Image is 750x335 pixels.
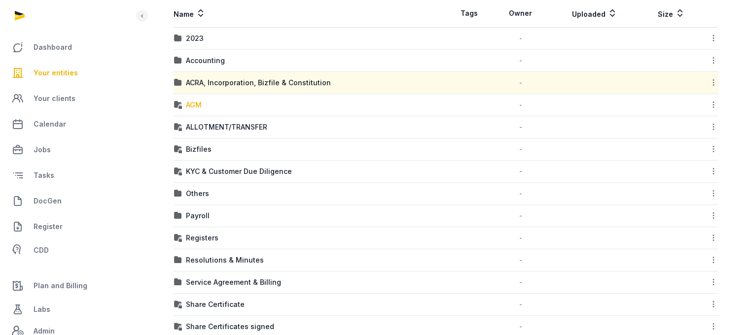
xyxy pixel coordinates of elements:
div: Share Certificate [186,300,245,309]
span: Your entities [34,67,78,79]
td: - [493,161,549,183]
a: Dashboard [8,35,134,59]
span: Your clients [34,93,75,104]
td: - [493,294,549,316]
td: - [493,227,549,249]
a: Register [8,215,134,238]
td: - [493,72,549,94]
span: Labs [34,303,50,315]
div: Bizfiles [186,144,212,154]
div: KYC & Customer Due Diligence [186,167,292,176]
a: Calendar [8,112,134,136]
img: folder-locked-icon.svg [174,101,182,109]
div: ACRA, Incorporation, Bizfile & Constitution [186,78,331,88]
img: folder-locked-icon.svg [174,301,182,308]
img: folder.svg [174,256,182,264]
a: DocGen [8,189,134,213]
a: CDD [8,240,134,260]
td: - [493,50,549,72]
span: Tasks [34,169,54,181]
td: - [493,183,549,205]
span: CDD [34,244,49,256]
img: folder.svg [174,190,182,198]
a: Your entities [8,61,134,85]
div: Resolutions & Minutes [186,255,264,265]
td: - [493,28,549,50]
img: folder-locked-icon.svg [174,123,182,131]
span: Dashboard [34,41,72,53]
img: folder.svg [174,212,182,220]
span: Calendar [34,118,66,130]
td: - [493,116,549,138]
div: AGM [186,100,202,110]
a: Tasks [8,164,134,187]
div: ALLOTMENT/TRANSFER [186,122,267,132]
img: folder.svg [174,34,182,42]
span: DocGen [34,195,62,207]
a: Jobs [8,138,134,162]
img: folder.svg [174,79,182,87]
td: - [493,205,549,227]
img: folder-locked-icon.svg [174,145,182,153]
div: Registers [186,233,218,243]
td: - [493,249,549,271]
td: - [493,138,549,161]
span: Jobs [34,144,51,156]
div: Service Agreement & Billing [186,277,281,287]
img: folder-locked-icon.svg [174,167,182,175]
span: Register [34,221,63,233]
div: Payroll [186,211,210,221]
img: folder.svg [174,278,182,286]
img: folder.svg [174,57,182,65]
a: Plan and Billing [8,274,134,298]
a: Your clients [8,87,134,110]
a: Labs [8,298,134,321]
div: Share Certificates signed [186,322,274,332]
img: folder-locked-icon.svg [174,323,182,331]
img: folder-locked-icon.svg [174,234,182,242]
div: Others [186,189,209,199]
div: Accounting [186,56,225,66]
div: 2023 [186,33,204,43]
span: Plan and Billing [34,280,87,292]
td: - [493,94,549,116]
td: - [493,271,549,294]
